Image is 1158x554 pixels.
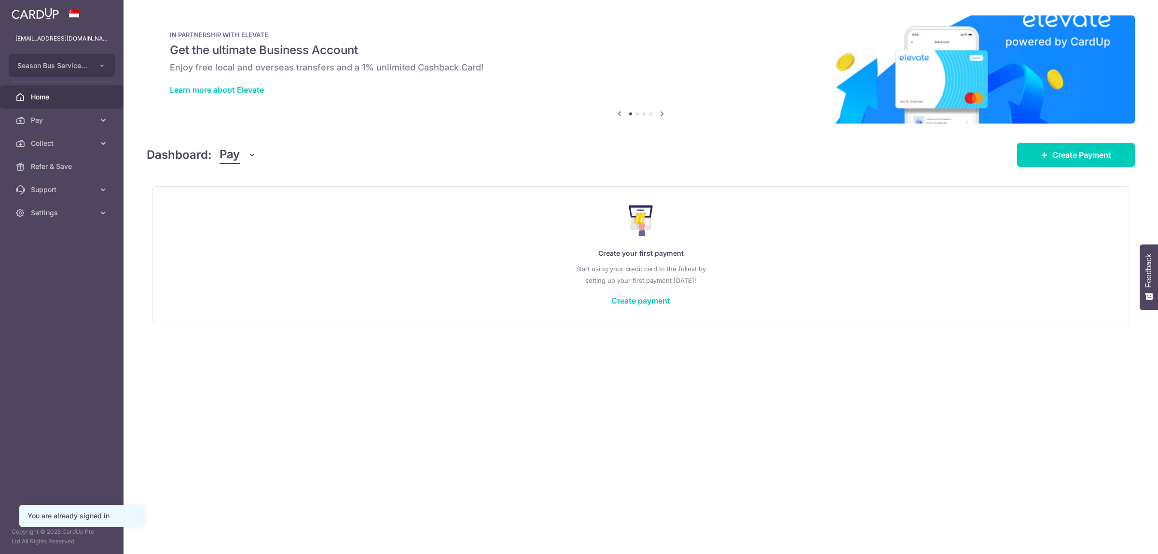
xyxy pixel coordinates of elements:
[1140,244,1158,310] button: Feedback - Show survey
[611,296,670,305] a: Create payment
[170,62,1112,73] h6: Enjoy free local and overseas transfers and a 1% unlimited Cashback Card!
[28,511,135,521] div: You are already signed in
[31,162,95,171] span: Refer & Save
[1144,254,1153,288] span: Feedback
[15,34,108,43] p: [EMAIL_ADDRESS][DOMAIN_NAME]
[1017,143,1135,167] a: Create Payment
[170,31,1112,39] p: IN PARTNERSHIP WITH ELEVATE
[220,146,257,164] button: Pay
[170,85,264,95] a: Learn more about Elevate
[172,263,1109,286] p: Start using your credit card to the fullest by setting up your first payment [DATE]!
[31,185,95,194] span: Support
[31,115,95,125] span: Pay
[172,248,1109,259] p: Create your first payment
[31,208,95,218] span: Settings
[629,205,653,236] img: Make Payment
[1052,149,1111,161] span: Create Payment
[147,15,1135,124] img: Renovation banner
[31,138,95,148] span: Collect
[220,146,240,164] span: Pay
[9,54,115,77] button: Season Bus Services Co Pte Ltd-SAS
[17,61,89,70] span: Season Bus Services Co Pte Ltd-SAS
[12,8,59,19] img: CardUp
[147,146,212,164] h4: Dashboard:
[31,92,95,102] span: Home
[170,42,1112,58] h5: Get the ultimate Business Account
